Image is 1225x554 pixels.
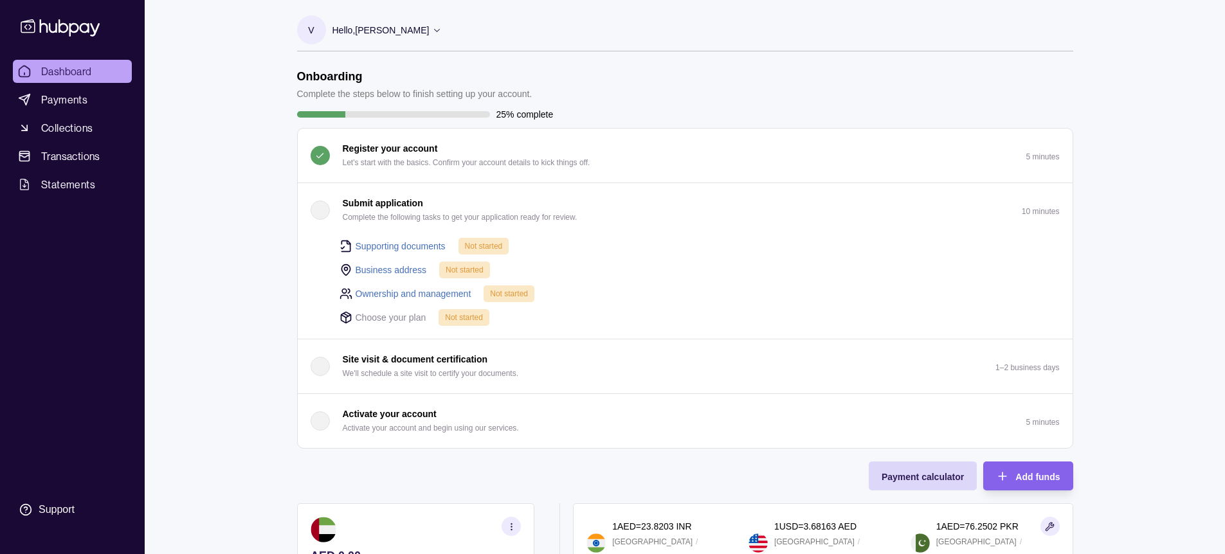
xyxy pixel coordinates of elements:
[41,120,93,136] span: Collections
[356,310,426,325] p: Choose your plan
[1026,418,1059,427] p: 5 minutes
[311,517,336,542] img: ae
[774,535,855,549] p: [GEOGRAPHIC_DATA]
[465,242,503,251] span: Not started
[298,237,1073,339] div: Submit application Complete the following tasks to get your application ready for review.10 minutes
[343,156,590,170] p: Let's start with the basics. Confirm your account details to kick things off.
[911,533,930,553] img: pk
[298,394,1073,448] button: Activate your account Activate your account and begin using our services.5 minutes
[343,196,423,210] p: Submit application
[612,535,693,549] p: [GEOGRAPHIC_DATA]
[936,535,1017,549] p: [GEOGRAPHIC_DATA]
[356,263,427,277] a: Business address
[332,23,430,37] p: Hello, [PERSON_NAME]
[13,88,132,111] a: Payments
[869,461,977,490] button: Payment calculator
[1015,472,1060,482] span: Add funds
[995,363,1059,372] p: 1–2 business days
[612,519,691,533] p: 1 AED = 23.8203 INR
[882,472,964,482] span: Payment calculator
[39,503,75,517] div: Support
[13,60,132,83] a: Dashboard
[343,407,437,421] p: Activate your account
[983,461,1073,490] button: Add funds
[297,87,532,101] p: Complete the steps below to finish setting up your account.
[343,421,519,435] p: Activate your account and begin using our services.
[445,313,483,322] span: Not started
[297,69,532,84] h1: Onboarding
[1026,152,1059,161] p: 5 minutes
[343,366,519,380] p: We'll schedule a site visit to certify your documents.
[356,287,471,301] a: Ownership and management
[858,535,860,549] p: /
[298,129,1073,183] button: Register your account Let's start with the basics. Confirm your account details to kick things of...
[1022,207,1060,216] p: 10 minutes
[496,107,554,121] p: 25% complete
[41,64,92,79] span: Dashboard
[936,519,1019,533] p: 1 AED = 76.2502 PKR
[343,141,438,156] p: Register your account
[1020,535,1022,549] p: /
[749,533,768,553] img: us
[356,239,446,253] a: Supporting documents
[298,183,1073,237] button: Submit application Complete the following tasks to get your application ready for review.10 minutes
[586,533,606,553] img: in
[774,519,857,533] p: 1 USD = 3.68163 AED
[298,339,1073,393] button: Site visit & document certification We'll schedule a site visit to certify your documents.1–2 bus...
[308,23,314,37] p: V
[41,177,95,192] span: Statements
[41,92,87,107] span: Payments
[13,116,132,139] a: Collections
[343,210,577,224] p: Complete the following tasks to get your application ready for review.
[41,148,100,164] span: Transactions
[13,173,132,196] a: Statements
[13,496,132,523] a: Support
[696,535,698,549] p: /
[343,352,488,366] p: Site visit & document certification
[490,289,528,298] span: Not started
[13,145,132,168] a: Transactions
[446,265,484,274] span: Not started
